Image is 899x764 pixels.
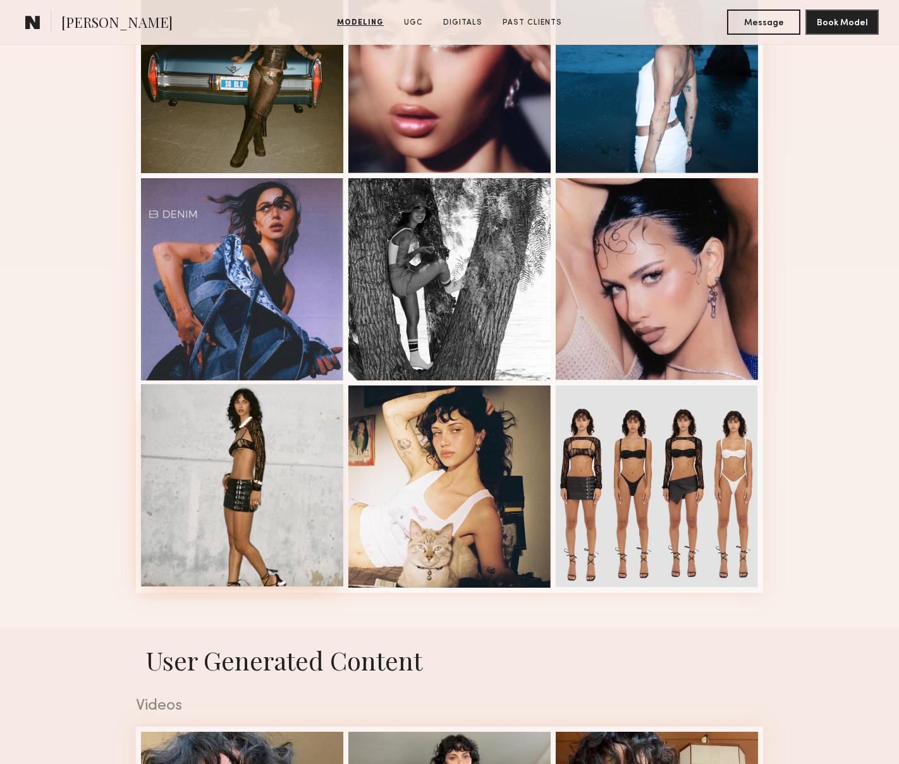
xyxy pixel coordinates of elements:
a: Past Clients [498,17,567,28]
div: Videos [136,698,763,714]
a: Modeling [332,17,389,28]
span: [PERSON_NAME] [61,13,173,35]
a: Book Model [805,16,879,27]
h1: User Generated Content [126,643,773,677]
button: Message [727,9,800,35]
a: UGC [399,17,428,28]
button: Book Model [805,9,879,35]
a: Digitals [438,17,487,28]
